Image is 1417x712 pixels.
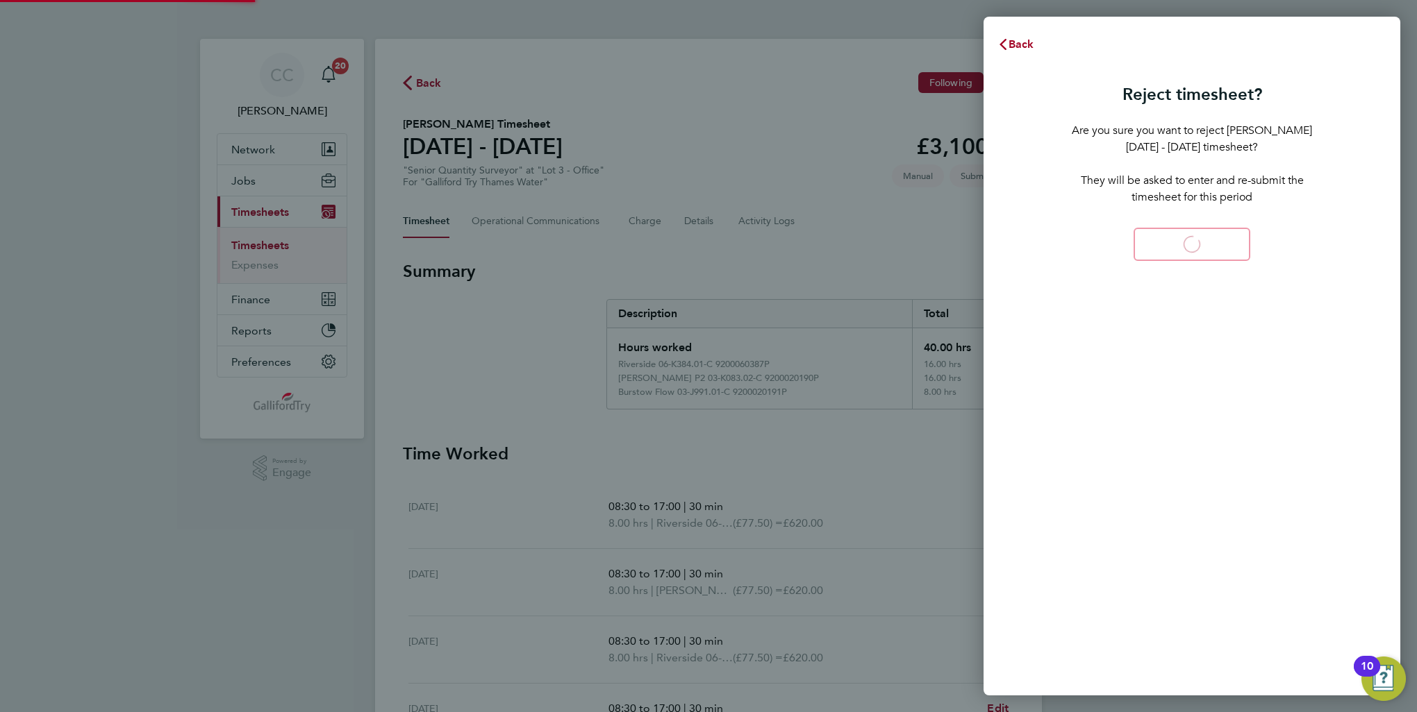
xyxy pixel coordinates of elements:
[1070,122,1314,155] p: Are you sure you want to reject [PERSON_NAME] [DATE] - [DATE] timesheet?
[1361,656,1406,701] button: Open Resource Center, 10 new notifications
[984,31,1048,58] button: Back
[1009,37,1034,51] span: Back
[1070,83,1314,105] h3: Reject timesheet?
[1070,172,1314,205] p: They will be asked to enter and re-submit the timesheet for this period
[1361,666,1373,684] div: 10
